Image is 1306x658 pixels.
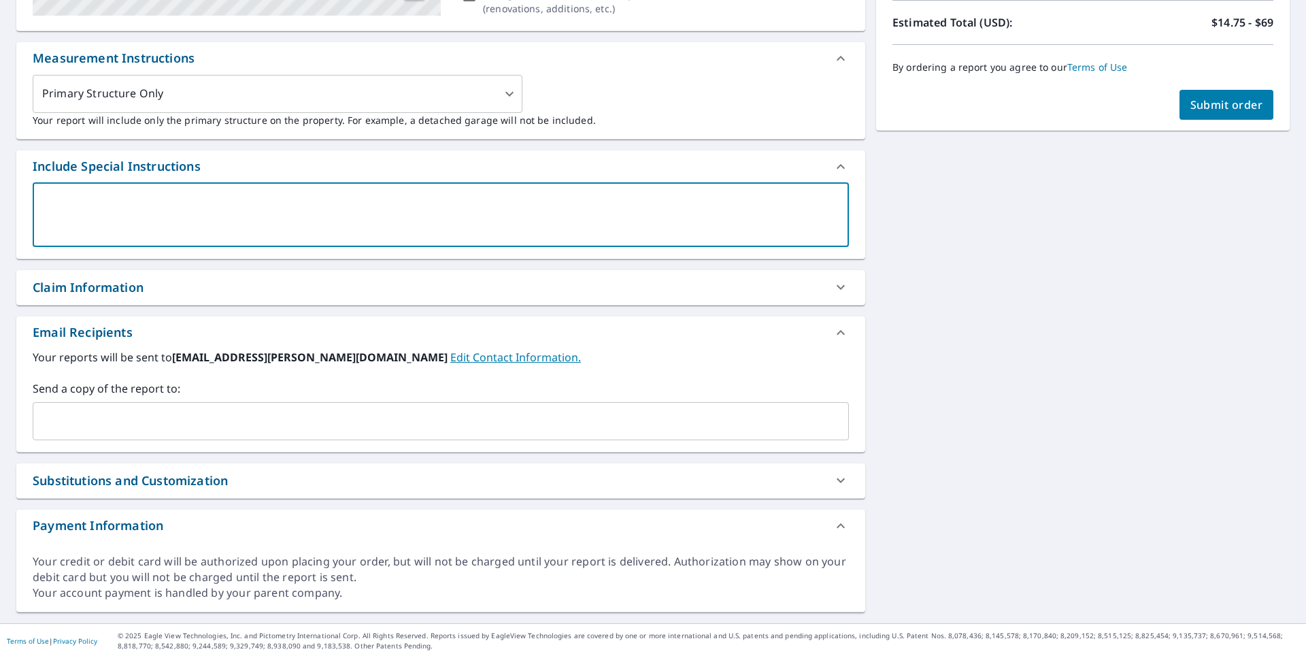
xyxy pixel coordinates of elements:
[33,554,849,585] div: Your credit or debit card will be authorized upon placing your order, but will not be charged unt...
[33,472,228,490] div: Substitutions and Customization
[33,157,201,176] div: Include Special Instructions
[33,278,144,297] div: Claim Information
[33,516,163,535] div: Payment Information
[892,61,1273,73] p: By ordering a report you agree to our
[53,636,97,646] a: Privacy Policy
[892,14,1083,31] p: Estimated Total (USD):
[1211,14,1273,31] p: $14.75 - $69
[33,380,849,397] label: Send a copy of the report to:
[7,637,97,645] p: |
[16,150,865,183] div: Include Special Instructions
[16,42,865,75] div: Measurement Instructions
[16,316,865,349] div: Email Recipients
[1067,61,1128,73] a: Terms of Use
[33,49,195,67] div: Measurement Instructions
[33,323,133,342] div: Email Recipients
[16,463,865,498] div: Substitutions and Customization
[172,350,450,365] b: [EMAIL_ADDRESS][PERSON_NAME][DOMAIN_NAME]
[33,349,849,365] label: Your reports will be sent to
[16,510,865,542] div: Payment Information
[450,350,581,365] a: EditContactInfo
[33,113,849,127] p: Your report will include only the primary structure on the property. For example, a detached gara...
[7,636,49,646] a: Terms of Use
[33,585,849,601] div: Your account payment is handled by your parent company.
[33,75,522,113] div: Primary Structure Only
[1179,90,1274,120] button: Submit order
[483,1,654,16] p: ( renovations, additions, etc. )
[118,631,1299,651] p: © 2025 Eagle View Technologies, Inc. and Pictometry International Corp. All Rights Reserved. Repo...
[16,270,865,305] div: Claim Information
[1190,97,1263,112] span: Submit order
